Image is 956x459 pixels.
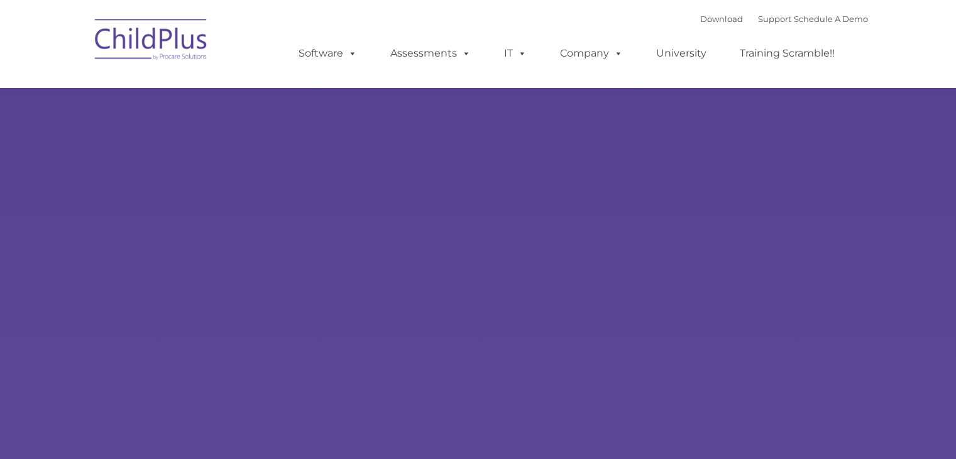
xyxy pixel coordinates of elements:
img: ChildPlus by Procare Solutions [89,10,214,73]
a: Assessments [378,41,483,66]
a: University [644,41,719,66]
a: Training Scramble!! [727,41,847,66]
a: Company [547,41,635,66]
a: Support [758,14,791,24]
a: Software [286,41,370,66]
font: | [700,14,868,24]
a: IT [492,41,539,66]
a: Download [700,14,743,24]
a: Schedule A Demo [794,14,868,24]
